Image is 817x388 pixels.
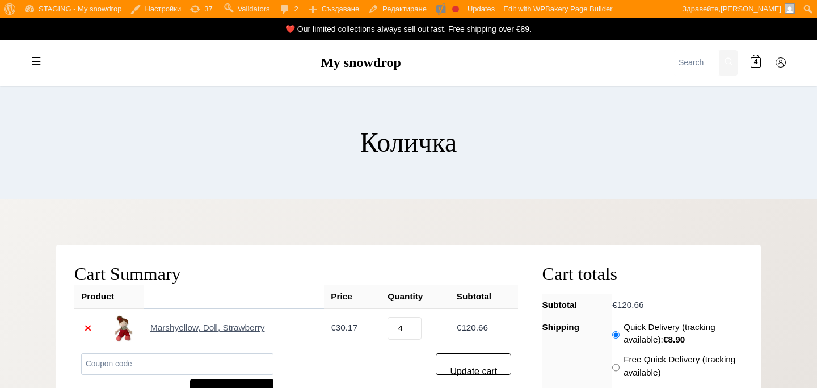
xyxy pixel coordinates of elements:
[150,323,264,332] a: Marshyellow, Doll, Strawberry
[624,353,743,379] label: Free Quick Delivery (tracking available)
[624,321,743,347] label: Quick Delivery (tracking available):
[324,285,381,308] th: Price
[436,353,511,375] button: Update cart
[331,323,357,332] bdi: 30.17
[754,57,758,68] span: 4
[542,263,743,285] h2: Cart totals
[81,353,273,375] input: Coupon code
[663,335,685,344] bdi: 8.90
[612,300,643,310] bdi: 120.66
[331,323,336,332] span: €
[744,52,767,74] a: 4
[360,126,457,159] h1: Количка
[388,317,422,340] input: Qty
[674,50,719,76] input: Search
[452,6,459,12] div: Focus keyphrase not set
[542,294,613,316] th: Subtotal
[457,323,462,332] span: €
[74,263,518,285] h2: Cart Summary
[25,51,48,73] label: Toggle mobile menu
[721,5,781,13] span: [PERSON_NAME]
[457,323,488,332] bdi: 120.66
[612,300,617,310] span: €
[321,55,401,70] a: My snowdrop
[81,322,95,335] a: Remove this item
[74,285,121,309] th: Product
[381,285,449,308] th: Quantity
[450,285,518,308] th: Subtotal
[663,335,668,344] span: €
